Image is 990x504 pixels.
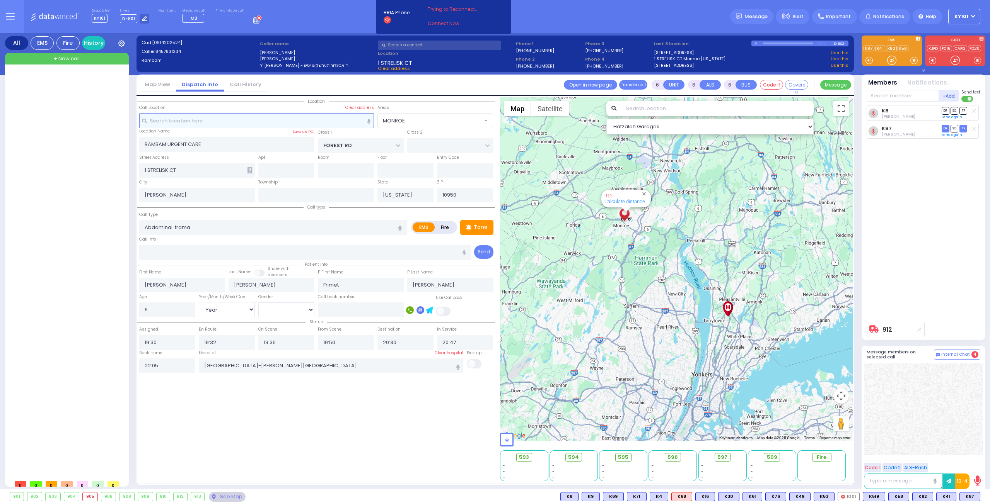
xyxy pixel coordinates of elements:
[268,272,287,278] span: members
[502,431,527,441] a: Open this area in Google Maps (opens a new window)
[377,105,389,111] label: Areas
[139,179,147,185] label: City
[258,294,273,300] label: Gender
[864,46,874,51] a: K87
[504,101,531,116] button: Show street map
[701,468,703,474] span: -
[139,294,147,300] label: Age
[191,15,197,21] span: M3
[736,14,742,19] img: message.svg
[258,326,277,333] label: On Scene
[318,326,341,333] label: From Scene
[652,474,654,480] span: -
[864,463,881,472] button: Code 1
[377,179,388,185] label: State
[695,492,715,501] div: BLS
[875,46,885,51] a: K41
[814,492,835,501] div: K53
[378,65,410,71] span: Clear address
[301,261,331,267] span: Patient info
[814,492,835,501] div: BLS
[765,492,786,501] div: BLS
[139,269,161,275] label: First Name
[751,463,753,468] span: -
[436,295,463,301] label: Use Callback
[961,89,980,95] span: Send text
[585,56,652,63] span: Phone 4
[627,492,647,501] div: BLS
[407,129,423,136] label: Cross 2
[602,463,604,468] span: -
[912,492,933,501] div: K82
[139,326,158,333] label: Assigned
[936,492,956,501] div: BLS
[863,492,885,501] div: BLS
[120,8,150,13] label: Lines
[209,492,245,502] div: See map
[867,90,939,102] input: Search member
[139,128,170,134] label: Location Name
[602,474,604,480] span: -
[833,388,849,404] button: Map camera controls
[101,492,116,501] div: 906
[953,46,967,51] a: CAR2
[92,8,111,13] label: Dispatcher
[621,101,814,116] input: Search location
[152,39,182,46] span: [0914202524]
[92,14,108,23] span: KY101
[120,14,137,23] span: D-801
[199,358,464,373] input: Search hospital
[585,63,623,69] label: [PHONE_NUMBER]
[717,453,727,461] span: 597
[467,350,481,356] label: Pick up
[560,492,579,501] div: BLS
[602,468,604,474] span: -
[437,154,459,161] label: Entry Code
[378,59,412,65] span: 1 STRELISK CT
[318,154,329,161] label: Room
[971,351,978,358] span: 4
[139,212,158,218] label: Call Type
[516,63,554,69] label: [PHONE_NUMBER]
[474,245,493,259] button: Send
[139,81,176,88] a: Map View
[936,353,940,357] img: comment-alt.png
[654,62,694,69] a: [STREET_ADDRESS]
[304,98,329,104] span: Location
[15,481,26,487] span: 0
[942,132,962,137] a: Send again
[765,492,786,501] div: K76
[882,114,915,119] span: Moshe Greenfeld
[119,492,134,501] div: 908
[428,20,489,27] a: Connect Now
[139,154,169,161] label: Street Address
[82,36,105,50] a: History
[268,266,290,272] small: Share with
[640,190,648,197] button: Close
[833,416,849,431] button: Drag Pegman onto the map to open Street View
[868,78,897,87] button: Members
[817,453,826,461] span: Fire
[650,492,668,501] div: K4
[384,9,410,16] span: BRIA Phone
[46,492,60,501] div: 903
[318,294,355,300] label: Call back number
[831,62,848,69] a: Use this
[437,179,443,185] label: ZIP
[378,50,513,57] label: Location
[627,492,647,501] div: K71
[841,495,845,499] img: red-radio-icon.svg
[620,212,632,221] div: 912
[888,492,909,501] div: BLS
[863,492,885,501] div: K519
[951,107,958,114] span: SO
[516,48,554,53] label: [PHONE_NUMBER]
[92,481,104,487] span: 0
[882,126,892,131] a: K87
[306,319,327,325] span: Status
[585,41,652,47] span: Phone 3
[925,38,985,44] label: KJFD
[934,350,980,360] button: Internal Chat 4
[378,41,501,50] input: Search a contact
[959,492,980,501] div: K87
